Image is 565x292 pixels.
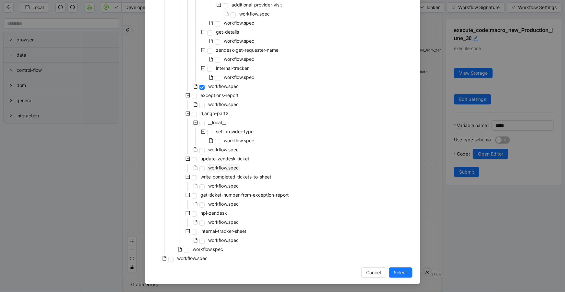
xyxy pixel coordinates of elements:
[186,229,190,233] span: minus-square
[193,246,223,252] span: workflow.spec
[232,2,282,7] span: additional-provider-visit
[201,228,247,234] span: internal-tracker-sheet
[162,256,167,261] span: file
[193,120,198,125] span: minus-square
[201,174,272,179] span: write-completed-tickets-to-sheet
[224,12,229,16] span: file
[215,64,250,72] span: internal-tracker
[201,48,206,52] span: minus-square
[201,30,206,34] span: minus-square
[367,269,381,276] span: Cancel
[224,56,254,62] span: workflow.spec
[209,120,226,125] span: __local__
[224,20,254,26] span: workflow.spec
[193,102,198,107] span: file
[177,255,208,261] span: workflow.spec
[193,202,198,206] span: file
[207,236,240,244] span: workflow.spec
[207,146,240,154] span: workflow.spec
[224,74,254,80] span: workflow.spec
[216,129,254,134] span: set-provider-type
[207,164,240,172] span: workflow.spec
[209,75,213,80] span: file
[201,66,206,70] span: minus-square
[186,211,190,215] span: minus-square
[193,166,198,170] span: file
[186,111,190,116] span: minus-square
[223,55,256,63] span: workflow.spec
[209,57,213,61] span: file
[209,83,239,89] span: workflow.spec
[216,65,249,71] span: internal-tracker
[193,147,198,152] span: file
[223,37,256,45] span: workflow.spec
[209,21,213,25] span: file
[209,183,239,189] span: workflow.spec
[209,147,239,152] span: workflow.spec
[193,220,198,224] span: file
[186,93,190,98] span: minus-square
[199,173,273,181] span: write-completed-tickets-to-sheet
[223,19,256,27] span: workflow.spec
[217,3,221,7] span: minus-square
[207,200,240,208] span: workflow.spec
[207,182,240,190] span: workflow.spec
[199,227,248,235] span: internal-tracker-sheet
[209,102,239,107] span: workflow.spec
[216,29,239,35] span: get-details
[176,254,209,262] span: workflow.spec
[389,267,412,278] button: Select
[193,184,198,188] span: file
[223,137,256,145] span: workflow.spec
[199,191,290,199] span: get-ticket-number-from-exception-report
[231,1,284,9] span: additional-provider-visit
[209,237,239,243] span: workflow.spec
[192,245,225,253] span: workflow.spec
[223,73,256,81] span: workflow.spec
[209,201,239,207] span: workflow.spec
[207,218,240,226] span: workflow.spec
[207,119,227,126] span: __local__
[201,210,227,216] span: hpi-zendesk
[186,157,190,161] span: minus-square
[209,219,239,225] span: workflow.spec
[201,192,289,198] span: get-ticket-number-from-exception-report
[240,11,270,16] span: workflow.spec
[186,193,190,197] span: minus-square
[361,267,386,278] button: Cancel
[201,129,206,134] span: minus-square
[201,92,239,98] span: exceptions-report
[178,247,182,252] span: file
[199,209,229,217] span: hpi-zendesk
[238,10,271,18] span: workflow.spec
[394,269,407,276] span: Select
[193,238,198,243] span: file
[209,39,213,43] span: file
[224,38,254,44] span: workflow.spec
[201,156,250,161] span: update-zendesk-ticket
[216,47,279,53] span: zendesk-get-requester-name
[199,92,240,99] span: exceptions-report
[215,46,280,54] span: zendesk-get-requester-name
[209,138,213,143] span: file
[201,111,229,116] span: django-part2
[199,155,251,163] span: update-zendesk-ticket
[186,175,190,179] span: minus-square
[193,84,198,89] span: file
[224,138,254,143] span: workflow.spec
[215,28,241,36] span: get-details
[207,101,240,108] span: workflow.spec
[209,165,239,170] span: workflow.spec
[215,128,255,135] span: set-provider-type
[199,110,230,117] span: django-part2
[207,82,240,90] span: workflow.spec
